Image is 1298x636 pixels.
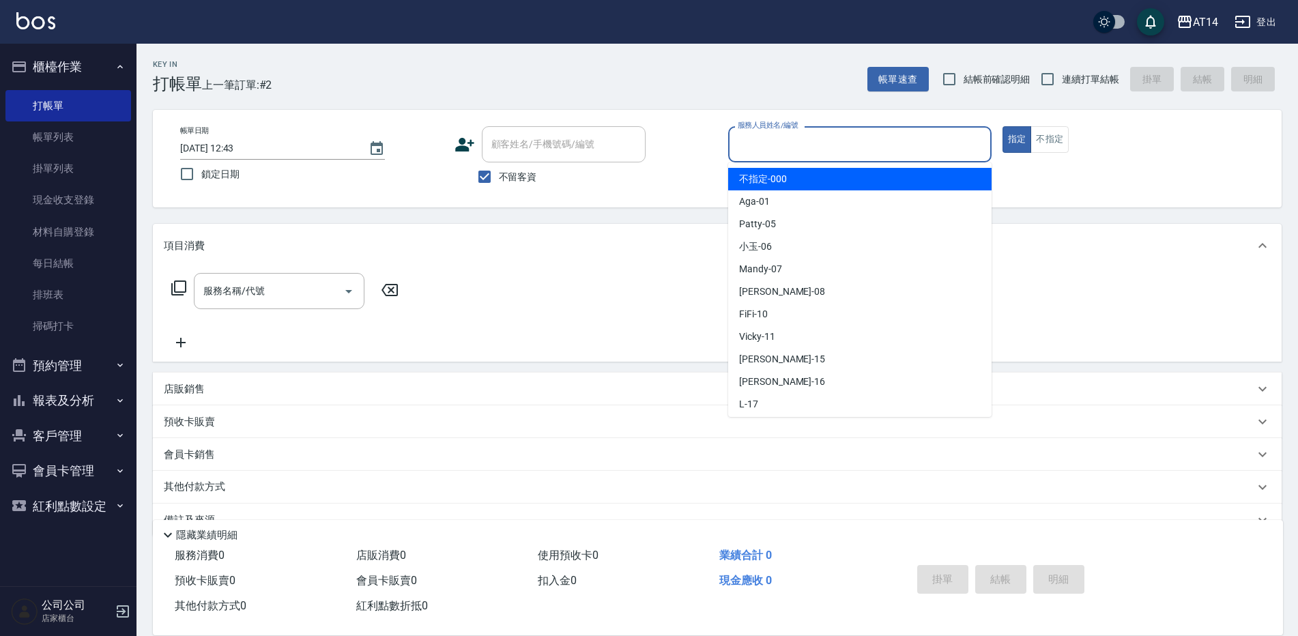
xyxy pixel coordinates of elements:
span: Aga -01 [739,194,770,209]
span: [PERSON_NAME] -15 [739,352,825,366]
span: 不留客資 [499,170,537,184]
span: 紅利點數折抵 0 [356,599,428,612]
span: Patty -05 [739,217,776,231]
span: 不指定 -000 [739,172,787,186]
button: 指定 [1003,126,1032,153]
label: 服務人員姓名/編號 [738,120,798,130]
span: 店販消費 0 [356,549,406,562]
span: 小玉 -06 [739,240,772,254]
button: 帳單速查 [867,67,929,92]
span: 結帳前確認明細 [964,72,1030,87]
a: 帳單列表 [5,121,131,153]
p: 預收卡販賣 [164,415,215,429]
span: 業績合計 0 [719,549,772,562]
span: 現金應收 0 [719,574,772,587]
p: 店家櫃台 [42,612,111,624]
a: 現金收支登錄 [5,184,131,216]
span: [PERSON_NAME] -16 [739,375,825,389]
div: AT14 [1193,14,1218,31]
h5: 公司公司 [42,598,111,612]
p: 備註及來源 [164,513,215,527]
p: 其他付款方式 [164,480,232,495]
span: 服務消費 0 [175,549,225,562]
button: 不指定 [1030,126,1069,153]
a: 材料自購登錄 [5,216,131,248]
a: 掃碼打卡 [5,310,131,342]
span: Mandy -07 [739,262,782,276]
p: 項目消費 [164,239,205,253]
a: 每日結帳 [5,248,131,279]
span: 預收卡販賣 0 [175,574,235,587]
span: 連續打單結帳 [1062,72,1119,87]
img: Person [11,598,38,625]
span: [PERSON_NAME] -08 [739,285,825,299]
a: 打帳單 [5,90,131,121]
button: 紅利點數設定 [5,489,131,524]
input: YYYY/MM/DD hh:mm [180,137,355,160]
button: 預約管理 [5,348,131,384]
div: 會員卡銷售 [153,438,1282,471]
span: 上一筆訂單:#2 [202,76,272,93]
span: 其他付款方式 0 [175,599,246,612]
div: 項目消費 [153,224,1282,268]
button: AT14 [1171,8,1224,36]
button: Choose date, selected date is 2025-10-15 [360,132,393,165]
label: 帳單日期 [180,126,209,136]
button: 登出 [1229,10,1282,35]
span: 會員卡販賣 0 [356,574,417,587]
h2: Key In [153,60,202,69]
button: 客戶管理 [5,418,131,454]
span: 鎖定日期 [201,167,240,182]
span: 使用預收卡 0 [538,549,598,562]
div: 店販銷售 [153,373,1282,405]
button: save [1137,8,1164,35]
span: 扣入金 0 [538,574,577,587]
img: Logo [16,12,55,29]
button: 報表及分析 [5,383,131,418]
div: 預收卡販賣 [153,405,1282,438]
button: 櫃檯作業 [5,49,131,85]
p: 店販銷售 [164,382,205,396]
p: 隱藏業績明細 [176,528,237,543]
button: 會員卡管理 [5,453,131,489]
p: 會員卡銷售 [164,448,215,462]
div: 備註及來源 [153,504,1282,536]
span: L -17 [739,397,758,411]
a: 排班表 [5,279,131,310]
span: Vicky -11 [739,330,775,344]
a: 掛單列表 [5,153,131,184]
span: FiFi -10 [739,307,768,321]
h3: 打帳單 [153,74,202,93]
div: 其他付款方式 [153,471,1282,504]
button: Open [338,280,360,302]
